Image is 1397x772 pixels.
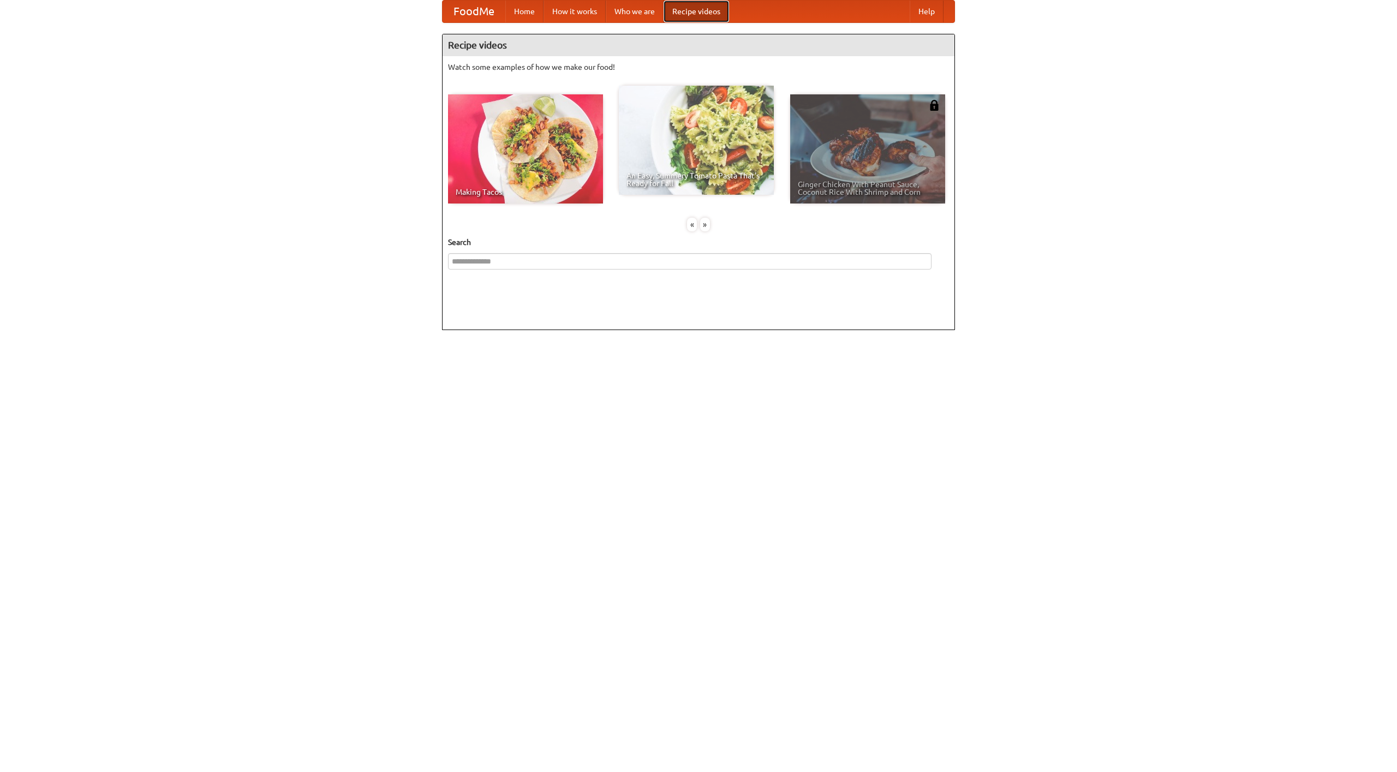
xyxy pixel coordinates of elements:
span: Making Tacos [456,188,595,196]
a: FoodMe [443,1,505,22]
h4: Recipe videos [443,34,954,56]
a: Making Tacos [448,94,603,204]
div: « [687,218,697,231]
a: Help [910,1,944,22]
span: An Easy, Summery Tomato Pasta That's Ready for Fall [626,172,766,187]
a: Home [505,1,544,22]
h5: Search [448,237,949,248]
img: 483408.png [929,100,940,111]
div: » [700,218,710,231]
a: Who we are [606,1,664,22]
a: Recipe videos [664,1,729,22]
p: Watch some examples of how we make our food! [448,62,949,73]
a: How it works [544,1,606,22]
a: An Easy, Summery Tomato Pasta That's Ready for Fall [619,86,774,195]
